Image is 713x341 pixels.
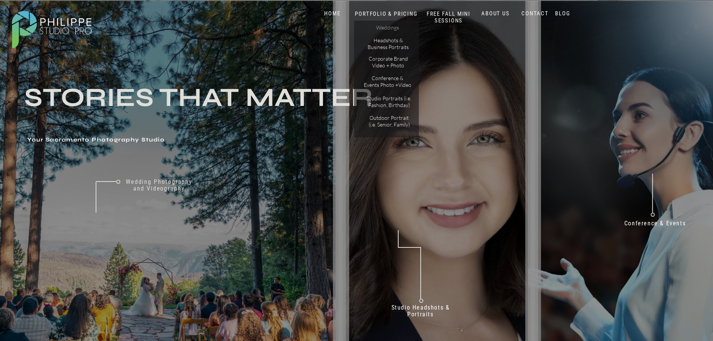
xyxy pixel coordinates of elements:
[366,115,413,128] a: Outdoor Portrait (i.e. Senior, Family)
[353,10,420,18] a: PORTFOLIO & PRICING
[619,220,691,230] a: Conference & Events
[364,95,414,108] a: Studio Portraits (i.e. Fashion, Birthday)
[317,10,348,17] a: HOME
[120,179,198,199] a: Wedding Photography and Videography
[520,10,551,17] a: CONTACT
[366,24,409,32] a: Weddings
[364,75,412,88] a: Conference & Events Photo +Video
[367,37,409,50] a: Headshots & Business Portraits
[27,137,305,144] h1: Your Sacramento Photography Studio
[554,10,572,17] a: BLOG
[24,86,398,131] h3: Stories that Matter
[480,10,512,17] a: ABOUT US
[432,279,533,299] p: 70+ 5 Star reviews on Google & Yelp
[383,304,459,320] a: Studio Headshots & Portraits
[418,10,480,24] a: FREE FALL MINI SESSIONS
[367,180,583,252] h2: Don't just take our word for it
[367,55,409,68] a: Corporate Brand Video + Photo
